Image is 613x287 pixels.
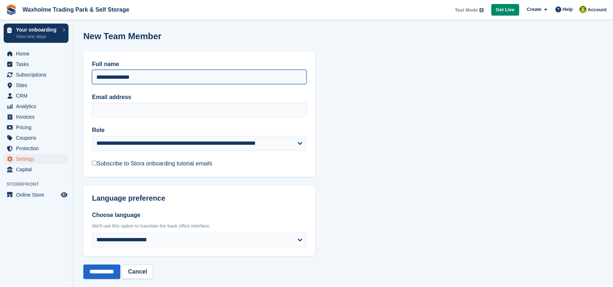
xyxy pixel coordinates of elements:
[92,222,306,230] div: We'll use this option to translate the back office interface.
[7,181,72,188] span: Storefront
[4,24,68,43] a: Your onboarding View next steps
[4,70,68,80] a: menu
[588,6,606,13] span: Account
[16,49,59,59] span: Home
[16,164,59,175] span: Capital
[496,6,514,13] span: Get Live
[16,190,59,200] span: Online Store
[4,91,68,101] a: menu
[83,31,162,41] h1: New Team Member
[92,194,306,202] h2: Language preference
[16,101,59,111] span: Analytics
[16,27,59,32] p: Your onboarding
[455,7,478,14] span: Test Mode
[16,59,59,69] span: Tasks
[4,143,68,153] a: menu
[92,161,97,165] input: Subscribe to Stora onboarding tutorial emails
[527,6,541,13] span: Create
[491,4,519,16] a: Get Live
[16,70,59,80] span: Subscriptions
[4,112,68,122] a: menu
[60,190,68,199] a: Preview store
[16,122,59,132] span: Pricing
[92,126,306,135] label: Role
[92,60,306,69] label: Full name
[92,211,306,220] label: Choose language
[4,122,68,132] a: menu
[4,80,68,90] a: menu
[4,133,68,143] a: menu
[92,160,212,167] label: Subscribe to Stora onboarding tutorial emails
[16,80,59,90] span: Sites
[579,6,587,13] img: Waxholme Self Storage
[92,93,306,102] label: Email address
[4,59,68,69] a: menu
[16,91,59,101] span: CRM
[4,154,68,164] a: menu
[4,190,68,200] a: menu
[6,4,17,15] img: stora-icon-8386f47178a22dfd0bd8f6a31ec36ba5ce8667c1dd55bd0f319d3a0aa187defe.svg
[16,154,59,164] span: Settings
[16,112,59,122] span: Invoices
[122,265,153,279] a: Cancel
[563,6,573,13] span: Help
[4,164,68,175] a: menu
[4,101,68,111] a: menu
[16,133,59,143] span: Coupons
[4,49,68,59] a: menu
[479,8,484,12] img: icon-info-grey-7440780725fd019a000dd9b08b2336e03edf1995a4989e88bcd33f0948082b44.svg
[16,33,59,40] p: View next steps
[20,4,132,16] a: Waxholme Trading Park & Self Storage
[16,143,59,153] span: Protection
